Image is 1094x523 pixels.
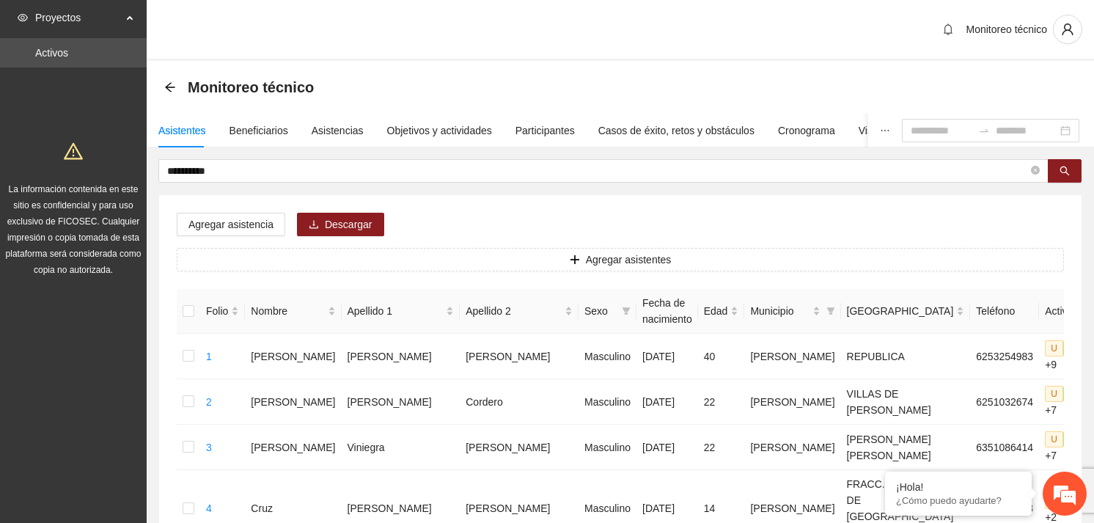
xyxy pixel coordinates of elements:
div: Casos de éxito, retos y obstáculos [598,122,755,139]
td: [PERSON_NAME] [460,425,579,470]
span: warning [64,142,83,161]
td: 6351086414 [970,425,1039,470]
span: Descargar [325,216,372,233]
div: Beneficiarios [230,122,288,139]
td: [PERSON_NAME] [245,425,341,470]
div: Asistentes [158,122,206,139]
span: plus [570,255,580,266]
span: Proyectos [35,3,122,32]
span: filter [619,300,634,322]
span: eye [18,12,28,23]
span: filter [823,300,838,322]
span: to [978,125,990,136]
button: bell [936,18,960,41]
td: +9 [1039,334,1093,379]
span: Folio [206,303,228,319]
th: Apellido 2 [460,289,579,334]
th: Nombre [245,289,341,334]
td: +7 [1039,425,1093,470]
td: Cordero [460,379,579,425]
a: Activos [35,47,68,59]
a: 2 [206,396,212,408]
td: 6253254983 [970,334,1039,379]
div: Cronograma [778,122,835,139]
span: Agregar asistentes [586,252,672,268]
span: user [1054,23,1082,36]
div: Asistencias [312,122,364,139]
td: [PERSON_NAME] [744,334,840,379]
span: Monitoreo técnico [966,23,1047,35]
span: close-circle [1031,164,1040,178]
th: Apellido 1 [342,289,460,334]
a: 4 [206,502,212,514]
td: [DATE] [636,334,698,379]
div: Visita de campo y entregables [859,122,996,139]
div: Objetivos y actividades [387,122,492,139]
span: [GEOGRAPHIC_DATA] [847,303,954,319]
td: [PERSON_NAME] [460,334,579,379]
td: [PERSON_NAME] [245,334,341,379]
button: search [1048,159,1082,183]
span: Apellido 1 [348,303,444,319]
span: ellipsis [880,125,890,136]
span: filter [826,307,835,315]
a: 3 [206,442,212,453]
td: [PERSON_NAME] [342,334,460,379]
span: Apellido 2 [466,303,562,319]
span: Nombre [251,303,324,319]
a: 1 [206,351,212,362]
span: filter [622,307,631,315]
td: 22 [698,425,745,470]
td: REPUBLICA [841,334,971,379]
td: [PERSON_NAME] [342,379,460,425]
span: arrow-left [164,81,176,93]
div: ¡Hola! [896,481,1021,493]
button: Agregar asistencia [177,213,285,236]
span: U [1045,431,1063,447]
td: [DATE] [636,379,698,425]
td: 40 [698,334,745,379]
span: close-circle [1031,166,1040,175]
span: U [1045,386,1063,402]
td: 6251032674 [970,379,1039,425]
button: downloadDescargar [297,213,384,236]
span: La información contenida en este sitio es confidencial y para uso exclusivo de FICOSEC. Cualquier... [6,184,142,275]
td: Masculino [579,425,636,470]
span: P [1063,431,1081,447]
th: Teléfono [970,289,1039,334]
td: VILLAS DE [PERSON_NAME] [841,379,971,425]
div: Back [164,81,176,94]
td: [PERSON_NAME] [744,425,840,470]
th: Colonia [841,289,971,334]
span: Monitoreo técnico [188,76,314,99]
th: Municipio [744,289,840,334]
span: P [1063,386,1081,402]
span: search [1060,166,1070,178]
td: Masculino [579,379,636,425]
div: Participantes [515,122,575,139]
p: ¿Cómo puedo ayudarte? [896,495,1021,506]
button: plusAgregar asistentes [177,248,1064,271]
button: ellipsis [868,114,902,147]
td: [PERSON_NAME] [PERSON_NAME] [841,425,971,470]
span: U [1045,340,1063,356]
span: Municipio [750,303,809,319]
th: Edad [698,289,745,334]
td: [DATE] [636,425,698,470]
span: bell [937,23,959,35]
span: Sexo [584,303,616,319]
span: P [1063,340,1081,356]
td: Masculino [579,334,636,379]
th: Actividad [1039,289,1093,334]
td: [PERSON_NAME] [744,379,840,425]
span: Edad [704,303,728,319]
td: 22 [698,379,745,425]
span: download [309,219,319,231]
td: Viniegra [342,425,460,470]
td: +7 [1039,379,1093,425]
button: user [1053,15,1082,44]
th: Fecha de nacimiento [636,289,698,334]
th: Folio [200,289,245,334]
span: swap-right [978,125,990,136]
span: Agregar asistencia [188,216,273,233]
